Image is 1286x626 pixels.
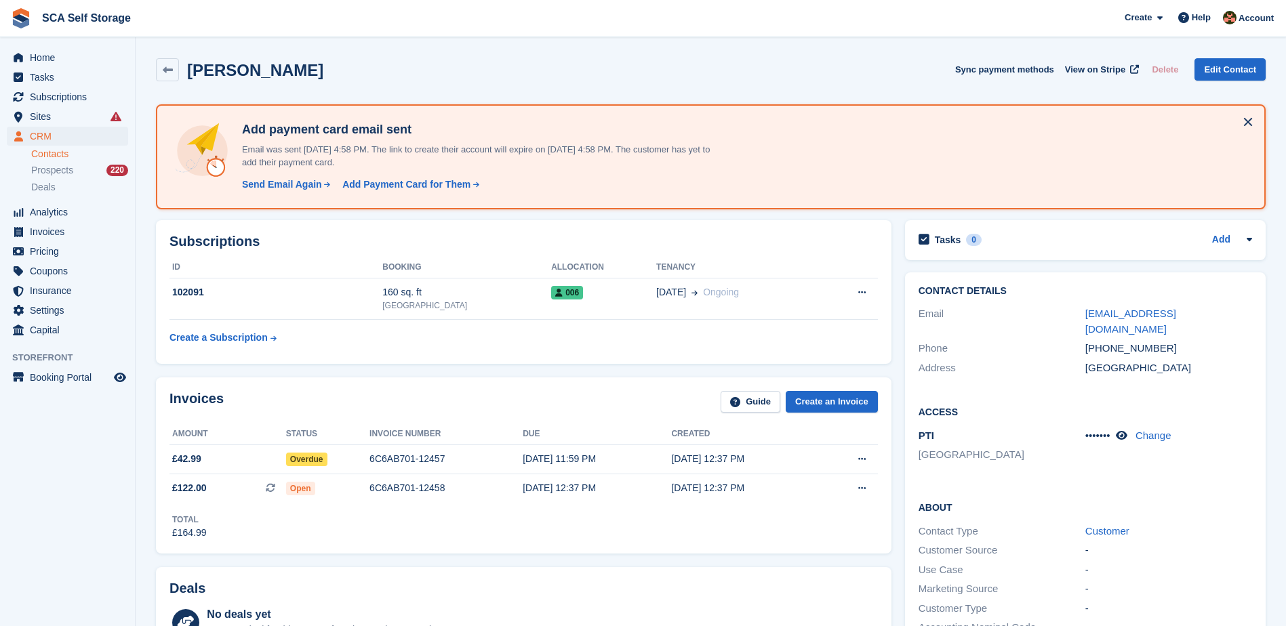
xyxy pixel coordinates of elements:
button: Sync payment methods [955,58,1054,81]
a: menu [7,262,128,280]
div: Phone [919,341,1085,356]
span: 006 [551,286,583,299]
h2: [PERSON_NAME] [187,61,323,79]
img: add-payment-card-4dbda4983b697a7845d177d07a5d71e8a16f1ec00487972de202a45f1e8132f5.svg [174,122,231,180]
img: Sarah Race [1223,11,1237,24]
span: PTI [919,430,934,441]
span: Subscriptions [30,87,111,106]
a: menu [7,301,128,320]
h2: Access [919,404,1252,418]
a: menu [7,87,128,106]
div: 6C6AB701-12457 [369,452,523,466]
div: 6C6AB701-12458 [369,481,523,495]
div: Add Payment Card for Them [342,178,470,192]
span: Tasks [30,68,111,87]
div: [GEOGRAPHIC_DATA] [1085,360,1252,376]
h2: Contact Details [919,286,1252,297]
th: Tenancy [656,257,821,278]
span: ••••••• [1085,430,1110,441]
a: Add [1212,232,1230,248]
i: Smart entry sync failures have occurred [110,111,121,122]
span: Account [1239,12,1274,25]
span: Deals [31,181,56,194]
a: Add Payment Card for Them [337,178,481,192]
th: ID [169,257,382,278]
span: £122.00 [172,481,207,495]
a: menu [7,203,128,222]
span: CRM [30,127,111,146]
a: menu [7,222,128,241]
span: Home [30,48,111,67]
div: Email [919,306,1085,337]
h2: Subscriptions [169,234,878,249]
a: SCA Self Storage [37,7,136,29]
span: Sites [30,107,111,126]
a: Prospects 220 [31,163,128,178]
a: Change [1136,430,1171,441]
div: 160 sq. ft [382,285,551,299]
span: Pricing [30,242,111,261]
h2: Deals [169,581,205,596]
a: Contacts [31,148,128,161]
span: Insurance [30,281,111,300]
span: Create [1125,11,1152,24]
div: [DATE] 12:37 PM [523,481,671,495]
span: Open [286,482,315,495]
div: [GEOGRAPHIC_DATA] [382,299,551,312]
li: [GEOGRAPHIC_DATA] [919,447,1085,463]
div: [DATE] 12:37 PM [671,452,820,466]
div: Customer Source [919,543,1085,558]
div: - [1085,543,1252,558]
th: Allocation [551,257,656,278]
p: Email was sent [DATE] 4:58 PM. The link to create their account will expire on [DATE] 4:58 PM. Th... [237,143,711,169]
span: Booking Portal [30,368,111,387]
div: [DATE] 12:37 PM [671,481,820,495]
span: Analytics [30,203,111,222]
th: Amount [169,423,286,445]
a: menu [7,242,128,261]
a: menu [7,68,128,87]
button: Delete [1146,58,1184,81]
div: - [1085,562,1252,578]
span: Help [1192,11,1211,24]
th: Booking [382,257,551,278]
th: Status [286,423,369,445]
a: Deals [31,180,128,194]
h4: Add payment card email sent [237,122,711,138]
h2: Invoices [169,391,224,413]
a: Create an Invoice [786,391,878,413]
div: 102091 [169,285,382,299]
span: Ongoing [703,287,739,297]
a: menu [7,320,128,339]
a: menu [7,107,128,126]
span: Prospects [31,164,73,177]
span: Capital [30,320,111,339]
span: [DATE] [656,285,686,299]
a: Edit Contact [1194,58,1266,81]
span: Storefront [12,351,135,364]
span: Overdue [286,453,327,466]
div: £164.99 [172,526,207,540]
div: - [1085,581,1252,597]
img: stora-icon-8386f47178a22dfd0bd8f6a31ec36ba5ce8667c1dd55bd0f319d3a0aa187defe.svg [11,8,31,28]
a: View on Stripe [1060,58,1142,81]
th: Due [523,423,671,445]
div: Marketing Source [919,581,1085,597]
a: Customer [1085,525,1129,537]
h2: Tasks [935,234,961,246]
div: - [1085,601,1252,617]
a: Guide [721,391,780,413]
th: Invoice number [369,423,523,445]
h2: About [919,500,1252,514]
a: menu [7,281,128,300]
a: [EMAIL_ADDRESS][DOMAIN_NAME] [1085,308,1176,335]
a: Preview store [112,369,128,385]
div: [DATE] 11:59 PM [523,452,671,466]
th: Created [671,423,820,445]
span: View on Stripe [1065,63,1125,77]
div: 0 [966,234,982,246]
div: 220 [106,165,128,176]
a: Create a Subscription [169,325,277,350]
span: Invoices [30,222,111,241]
div: Address [919,360,1085,376]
